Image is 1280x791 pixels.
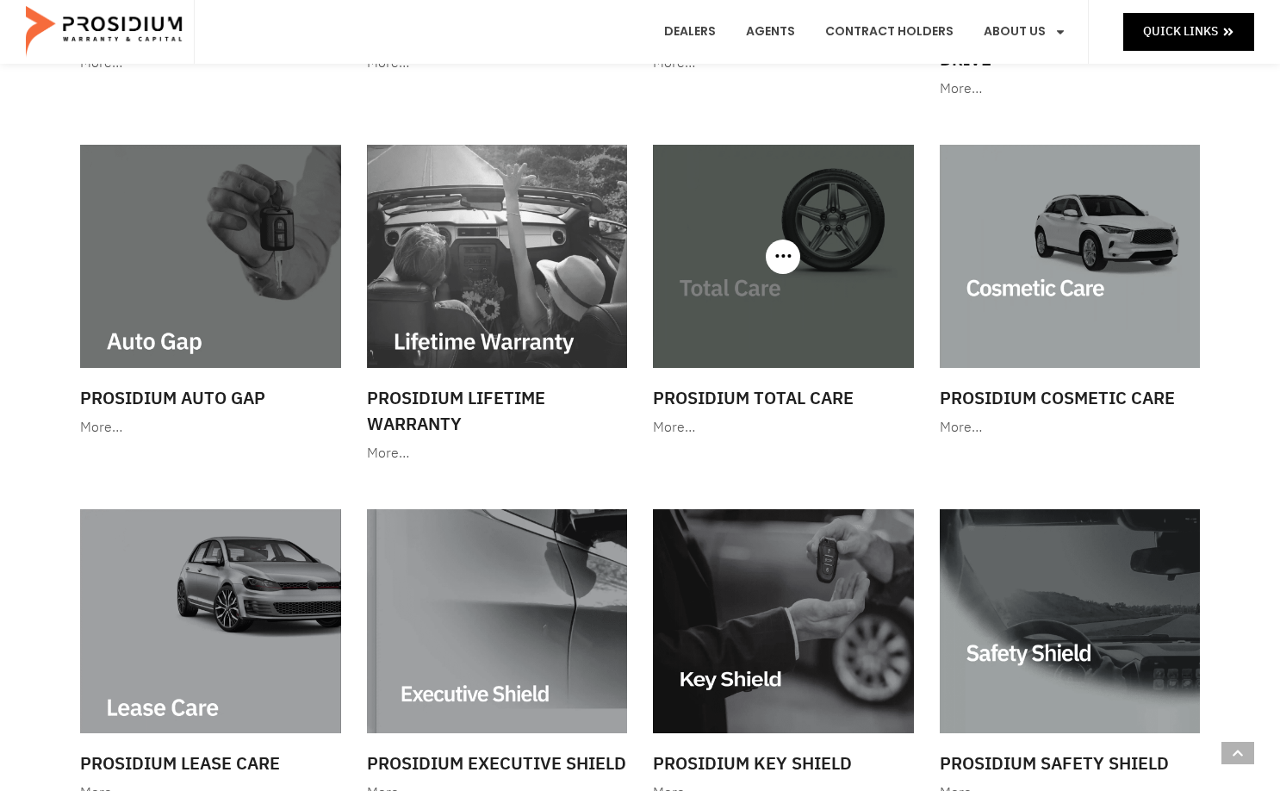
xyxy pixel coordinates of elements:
a: Prosidium Cosmetic Care More… [931,136,1209,449]
a: Quick Links [1123,13,1254,50]
h3: Prosidium Safety Shield [940,751,1201,776]
a: Prosidium Total Care More… [644,136,923,449]
h3: Prosidium Auto Gap [80,385,341,411]
h3: Prosidium Lease Care [80,751,341,776]
h3: Prosidium Executive Shield [367,751,628,776]
div: More… [367,441,628,466]
div: More… [940,77,1201,102]
h3: Prosidium Cosmetic Care [940,385,1201,411]
h3: Prosidium Key Shield [653,751,914,776]
h3: Prosidium Lifetime Warranty [367,385,628,437]
a: Prosidium Lifetime Warranty More… [358,136,637,475]
div: More… [653,415,914,440]
a: Prosidium Auto Gap More… [71,136,350,449]
div: More… [80,415,341,440]
span: Quick Links [1143,21,1218,42]
h3: Prosidium Total Care [653,385,914,411]
div: More… [940,415,1201,440]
